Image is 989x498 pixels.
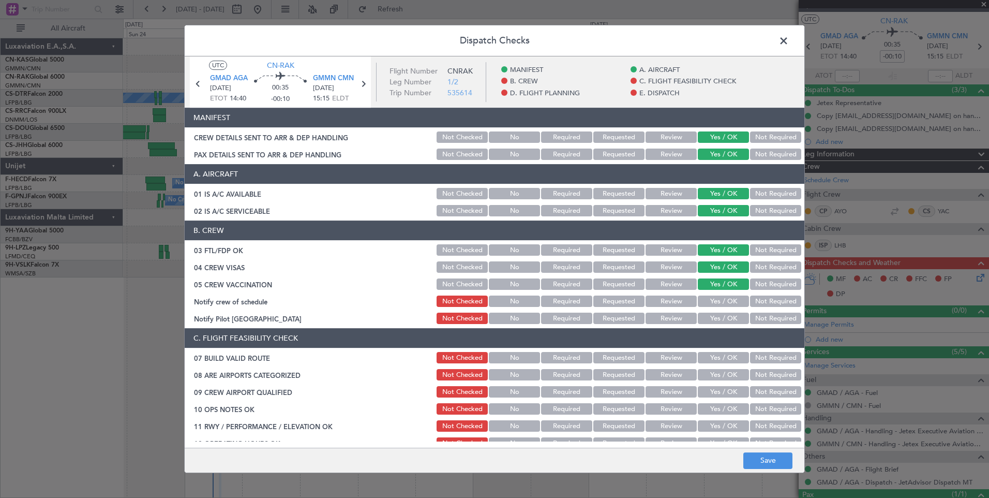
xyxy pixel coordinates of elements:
[750,279,801,290] button: Not Required
[750,149,801,160] button: Not Required
[750,261,801,273] button: Not Required
[750,386,801,398] button: Not Required
[750,369,801,380] button: Not Required
[750,205,801,216] button: Not Required
[750,313,801,324] button: Not Required
[750,188,801,199] button: Not Required
[750,437,801,449] button: Not Required
[750,296,801,307] button: Not Required
[750,403,801,415] button: Not Required
[750,420,801,432] button: Not Required
[750,131,801,143] button: Not Required
[185,25,804,56] header: Dispatch Checks
[750,244,801,256] button: Not Required
[750,352,801,363] button: Not Required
